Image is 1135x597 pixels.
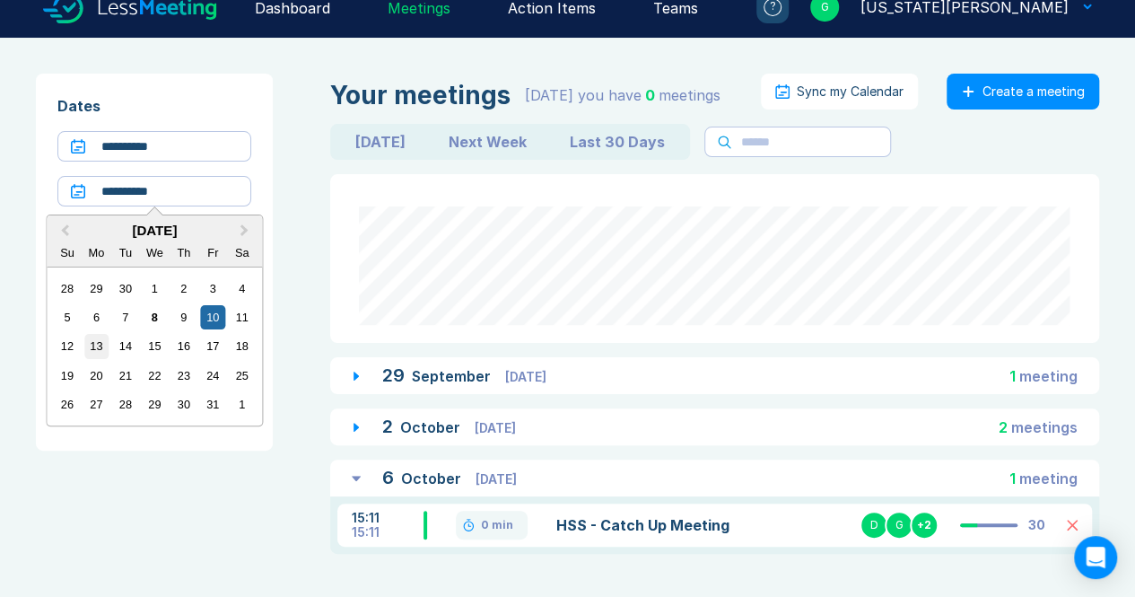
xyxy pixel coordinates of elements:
[113,392,137,417] div: Choose Tuesday, October 28th, 2025
[84,364,109,388] div: Choose Monday, October 20th, 2025
[352,525,423,540] div: 15:11
[143,364,167,388] div: Choose Wednesday, October 22nd, 2025
[171,334,196,358] div: Choose Thursday, October 16th, 2025
[556,514,799,536] a: HSS - Catch Up Meeting
[171,392,196,417] div: Choose Thursday, October 30th, 2025
[476,471,517,487] span: [DATE]
[230,277,254,301] div: Choose Saturday, October 4th, 2025
[201,392,225,417] div: Choose Friday, October 31st, 2025
[230,241,254,265] div: Saturday
[230,392,254,417] div: Choose Saturday, November 1st, 2025
[761,74,918,110] button: Sync my Calendar
[113,364,137,388] div: Choose Tuesday, October 21st, 2025
[382,364,405,386] span: 29
[171,277,196,301] div: Choose Thursday, October 2nd, 2025
[46,215,263,426] div: Choose Date
[1019,367,1078,385] span: meeting
[1028,518,1045,532] div: 30
[84,241,109,265] div: Monday
[84,277,109,301] div: Choose Monday, September 29th, 2025
[171,241,196,265] div: Thursday
[230,305,254,329] div: Choose Saturday, October 11th, 2025
[1009,367,1016,385] span: 1
[382,416,393,437] span: 2
[171,305,196,329] div: Choose Thursday, October 9th, 2025
[230,334,254,358] div: Choose Saturday, October 18th, 2025
[48,217,77,246] button: Previous Month
[231,217,260,246] button: Next Month
[860,511,888,540] div: D
[55,277,79,301] div: Choose Sunday, September 28th, 2025
[475,420,516,435] span: [DATE]
[1074,536,1117,579] div: Open Intercom Messenger
[201,277,225,301] div: Choose Friday, October 3rd, 2025
[505,369,546,384] span: [DATE]
[55,241,79,265] div: Sunday
[525,84,720,106] div: [DATE] you have meeting s
[230,364,254,388] div: Choose Saturday, October 25th, 2025
[84,334,109,358] div: Choose Monday, October 13th, 2025
[143,392,167,417] div: Choose Wednesday, October 29th, 2025
[481,518,513,532] div: 0 min
[113,277,137,301] div: Choose Tuesday, September 30th, 2025
[401,470,465,487] span: October
[143,334,167,358] div: Choose Wednesday, October 15th, 2025
[201,334,225,358] div: Choose Friday, October 17th, 2025
[947,74,1099,110] button: Create a meeting
[1067,520,1078,531] button: Delete
[201,241,225,265] div: Friday
[53,274,257,419] div: Month October, 2025
[548,127,686,156] button: Last 30 Days
[412,367,494,385] span: September
[113,334,137,358] div: Choose Tuesday, October 14th, 2025
[113,241,137,265] div: Tuesday
[143,305,167,329] div: Choose Wednesday, October 8th, 2025
[143,241,167,265] div: Wednesday
[797,84,904,99] div: Sync my Calendar
[910,511,939,540] div: + 2
[84,305,109,329] div: Choose Monday, October 6th, 2025
[382,467,394,488] span: 6
[999,418,1008,436] span: 2
[1009,470,1016,487] span: 1
[330,81,511,110] div: Your meetings
[885,511,913,540] div: G
[113,305,137,329] div: Choose Tuesday, October 7th, 2025
[1011,418,1078,436] span: meeting s
[645,86,655,104] span: 0
[352,511,423,525] div: 15:11
[55,334,79,358] div: Choose Sunday, October 12th, 2025
[982,84,1085,99] div: Create a meeting
[201,305,225,329] div: Choose Friday, October 10th, 2025
[143,277,167,301] div: Choose Wednesday, October 1st, 2025
[334,127,427,156] button: [DATE]
[400,418,464,436] span: October
[427,127,548,156] button: Next Week
[201,364,225,388] div: Choose Friday, October 24th, 2025
[55,364,79,388] div: Choose Sunday, October 19th, 2025
[55,305,79,329] div: Choose Sunday, October 5th, 2025
[171,364,196,388] div: Choose Thursday, October 23rd, 2025
[47,223,262,238] h2: [DATE]
[57,95,251,117] div: Dates
[84,392,109,417] div: Choose Monday, October 27th, 2025
[1019,470,1078,487] span: meeting
[55,392,79,417] div: Choose Sunday, October 26th, 2025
